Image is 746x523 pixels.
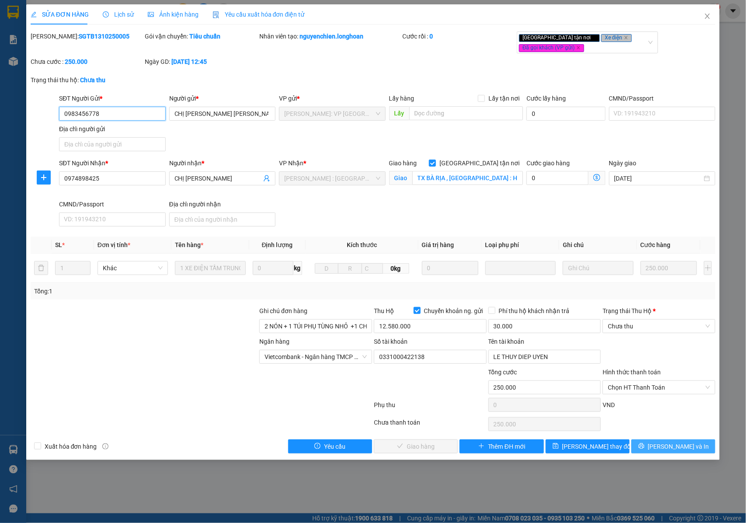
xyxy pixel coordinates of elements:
span: Chưa thu [608,320,710,333]
b: [DATE] 12:45 [171,58,207,65]
span: printer [638,443,645,450]
button: exclamation-circleYêu cầu [288,439,372,453]
input: Địa chỉ của người nhận [169,213,276,227]
div: Trạng thái thu hộ: [31,75,172,85]
input: 0 [422,261,478,275]
span: user-add [263,175,270,182]
input: Giao tận nơi [412,171,523,185]
label: Cước giao hàng [526,160,570,167]
span: Kích thước [347,241,377,248]
div: SĐT Người Nhận [59,158,166,168]
span: Ảnh kiện hàng [148,11,199,18]
div: CMND/Passport [609,94,716,103]
span: Đã gọi khách (VP gửi) [519,44,584,52]
input: Ghi chú đơn hàng [259,319,372,333]
label: Ngân hàng [259,338,289,345]
input: Ngày giao [614,174,703,183]
span: Vietcombank - Ngân hàng TMCP Ngoại Thương Việt Nam [265,350,367,363]
label: Ngày giao [609,160,637,167]
input: VD: Bàn, Ghế [175,261,245,275]
span: Hồ Chí Minh: VP Quận Tân Bình [284,107,380,120]
input: Ghi Chú [563,261,633,275]
span: plus [478,443,485,450]
span: info-circle [102,443,108,450]
span: Khác [103,261,163,275]
span: Giá trị hàng [422,241,454,248]
span: close [576,45,581,50]
span: close [592,35,596,40]
span: picture [148,11,154,17]
div: Nhân viên tạo: [259,31,401,41]
input: Địa chỉ của người gửi [59,137,166,151]
label: Hình thức thanh toán [603,369,661,376]
b: 0 [429,33,433,40]
span: Giao [389,171,412,185]
input: 0 [641,261,697,275]
span: Định lượng [262,241,293,248]
span: VND [603,401,615,408]
th: Ghi chú [559,237,637,254]
span: Lịch sử [103,11,134,18]
label: Số tài khoản [374,338,408,345]
span: Yêu cầu xuất hóa đơn điện tử [213,11,305,18]
th: Loại phụ phí [482,237,559,254]
div: Tổng: 1 [34,286,288,296]
span: [PERSON_NAME] thay đổi [562,442,632,451]
input: Số tài khoản [374,350,487,364]
button: printer[PERSON_NAME] và In [631,439,715,453]
span: Chọn HT Thanh Toán [608,381,710,394]
span: [PERSON_NAME] và In [648,442,709,451]
span: Hồ Chí Minh : Kho Quận 12 [284,172,380,185]
span: Tên hàng [175,241,203,248]
button: plus [37,171,51,185]
div: Người gửi [169,94,276,103]
div: Cước rồi : [402,31,515,41]
span: SL [55,241,62,248]
span: Xe điện [601,34,632,42]
b: Chưa thu [80,77,105,84]
div: Người nhận [169,158,276,168]
input: C [362,263,383,274]
div: Gói vận chuyển: [145,31,258,41]
button: plusThêm ĐH mới [460,439,544,453]
span: close [704,13,711,20]
span: edit [31,11,37,17]
label: Tên tài khoản [488,338,525,345]
span: 0kg [383,263,409,274]
b: Tiêu chuẩn [189,33,220,40]
span: SỬA ĐƠN HÀNG [31,11,89,18]
div: SĐT Người Gửi [59,94,166,103]
button: save[PERSON_NAME] thay đổi [546,439,630,453]
input: D [315,263,338,274]
span: save [553,443,559,450]
span: Thu Hộ [374,307,394,314]
input: Tên tài khoản [488,350,601,364]
div: [PERSON_NAME]: [31,31,143,41]
button: Close [695,4,720,29]
div: Chưa thanh toán [373,418,488,433]
span: Thêm ĐH mới [488,442,525,451]
span: Chuyển khoản ng. gửi [421,306,487,316]
b: 250.000 [65,58,87,65]
b: SGTB1310250005 [79,33,129,40]
span: Tổng cước [488,369,517,376]
span: plus [37,174,50,181]
label: Cước lấy hàng [526,95,566,102]
span: [GEOGRAPHIC_DATA] tận nơi [436,158,523,168]
div: Trạng thái Thu Hộ [603,306,715,316]
button: delete [34,261,48,275]
span: close [624,35,628,40]
div: Phụ thu [373,400,488,415]
span: Cước hàng [641,241,671,248]
span: Phí thu hộ khách nhận trả [495,306,573,316]
img: icon [213,11,220,18]
button: plus [704,261,712,275]
span: Lấy tận nơi [485,94,523,103]
span: Yêu cầu [324,442,345,451]
input: Cước giao hàng [526,171,589,185]
span: exclamation-circle [314,443,321,450]
input: Dọc đường [409,106,523,120]
span: dollar-circle [593,174,600,181]
span: Lấy [389,106,409,120]
span: [GEOGRAPHIC_DATA] tận nơi [519,34,600,42]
